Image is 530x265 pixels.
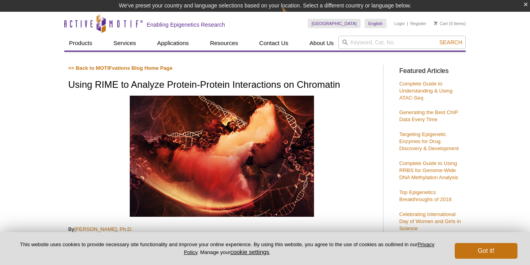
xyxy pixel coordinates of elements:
[394,21,405,26] a: Login
[434,19,466,28] li: (0 items)
[399,81,452,101] a: Complete Guide to Understanding & Using ATAC-Seq
[68,226,375,233] p: By
[399,109,458,122] a: Generating the Best ChIP Data Every Time
[184,241,434,255] a: Privacy Policy
[399,68,462,74] h3: Featured Articles
[338,36,466,49] input: Keyword, Cat. No.
[434,21,437,25] img: Your Cart
[130,96,314,217] img: RIME
[147,21,225,28] h2: Enabling Epigenetics Research
[254,36,293,51] a: Contact Us
[305,36,339,51] a: About Us
[399,211,461,231] a: Celebrating International Day of Women and Girls in Science
[205,36,243,51] a: Resources
[109,36,141,51] a: Services
[13,241,442,256] p: This website uses cookies to provide necessary site functionality and improve your online experie...
[455,243,517,259] button: Got it!
[407,19,408,28] li: |
[74,226,132,232] a: [PERSON_NAME], Ph.D.
[68,80,375,91] h1: Using RIME to Analyze Protein-Protein Interactions on Chromatin
[399,160,458,180] a: Complete Guide to Using RRBS for Genome-Wide DNA Methylation Analysis
[64,36,97,51] a: Products
[308,19,361,28] a: [GEOGRAPHIC_DATA]
[230,249,269,255] button: cookie settings
[68,65,172,71] a: << Back to MOTIFvations Blog Home Page
[434,21,448,26] a: Cart
[437,39,465,46] button: Search
[399,131,459,151] a: Targeting Epigenetic Enzymes for Drug Discovery & Development
[281,6,302,24] img: Change Here
[410,21,426,26] a: Register
[152,36,194,51] a: Applications
[439,39,462,45] span: Search
[399,189,451,202] a: Top Epigenetics Breakthroughs of 2018
[365,19,387,28] a: English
